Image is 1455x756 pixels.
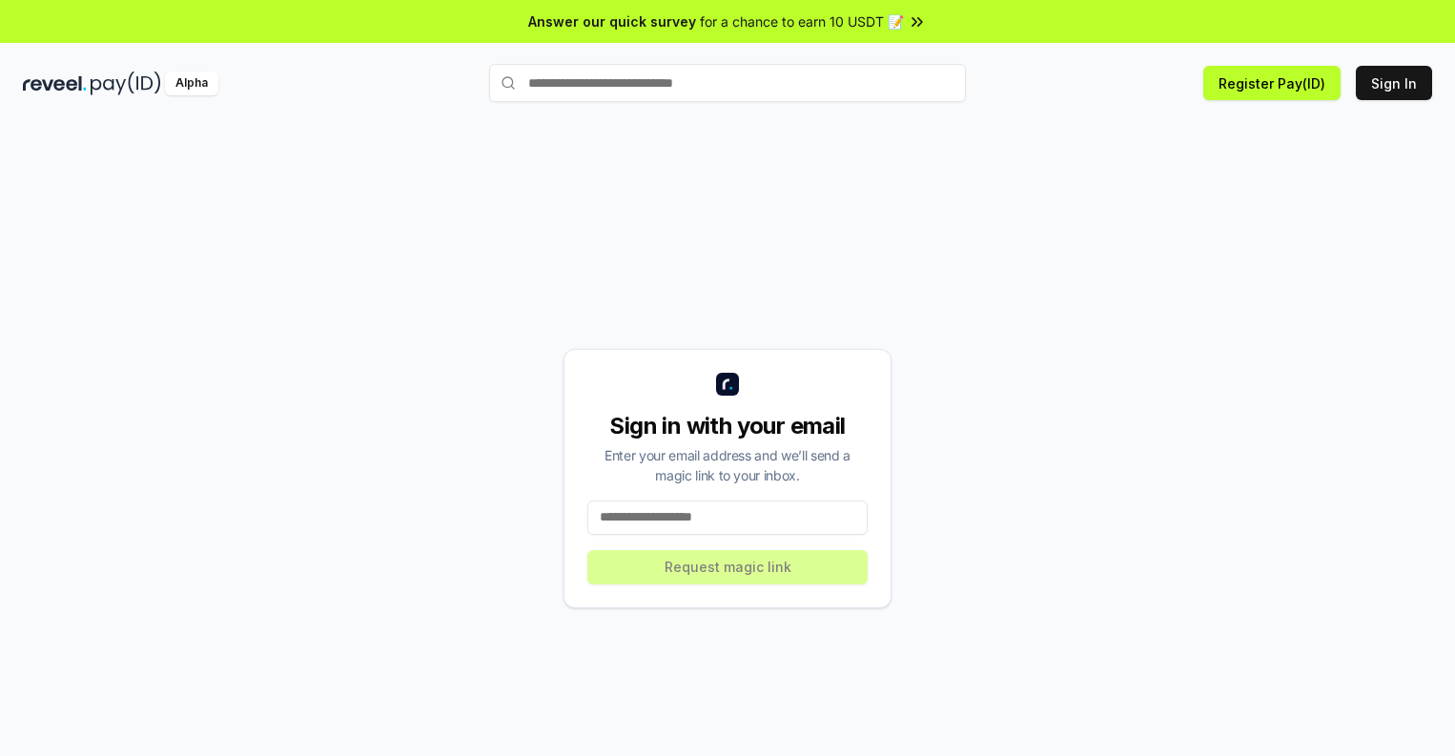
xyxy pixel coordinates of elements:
img: pay_id [91,72,161,95]
span: for a chance to earn 10 USDT 📝 [700,11,904,31]
span: Answer our quick survey [528,11,696,31]
button: Sign In [1356,66,1432,100]
button: Register Pay(ID) [1203,66,1341,100]
img: reveel_dark [23,72,87,95]
div: Sign in with your email [587,411,868,441]
div: Enter your email address and we’ll send a magic link to your inbox. [587,445,868,485]
img: logo_small [716,373,739,396]
div: Alpha [165,72,218,95]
